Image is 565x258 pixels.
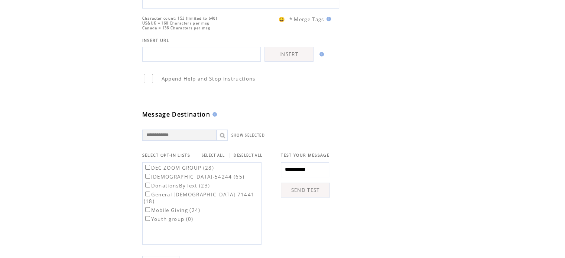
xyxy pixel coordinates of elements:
input: General [DEMOGRAPHIC_DATA]-71441 (18) [145,192,150,196]
label: DEC ZOOM GROUP (28) [144,164,214,171]
label: Youth group (0) [144,216,194,222]
a: DESELECT ALL [234,153,262,158]
span: Append Help and Stop instructions [162,75,256,82]
span: Character count: 153 (limited to 640) [142,16,217,21]
img: help.gif [210,112,217,117]
span: SELECT OPT-IN LISTS [142,153,190,158]
input: DEC ZOOM GROUP (28) [145,165,150,170]
img: help.gif [324,17,331,21]
label: General [DEMOGRAPHIC_DATA]-71441 (18) [144,191,255,205]
span: * Merge Tags [289,16,324,23]
input: [DEMOGRAPHIC_DATA]-54244 (65) [145,174,150,179]
label: DonationsByText (23) [144,182,210,189]
span: US&UK = 160 Characters per msg [142,21,210,26]
span: Canada = 136 Characters per msg [142,26,210,30]
span: Message Destination [142,110,210,118]
input: Youth group (0) [145,216,150,221]
input: Mobile Giving (24) [145,207,150,212]
span: 😀 [279,16,285,23]
label: Mobile Giving (24) [144,207,201,213]
input: DonationsByText (23) [145,183,150,187]
a: SEND TEST [281,183,330,197]
span: INSERT URL [142,38,169,43]
a: INSERT [264,47,314,62]
a: SHOW SELECTED [231,133,265,138]
label: [DEMOGRAPHIC_DATA]-54244 (65) [144,173,245,180]
span: TEST YOUR MESSAGE [281,153,329,158]
span: | [228,152,231,159]
a: SELECT ALL [202,153,225,158]
img: help.gif [317,52,324,56]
